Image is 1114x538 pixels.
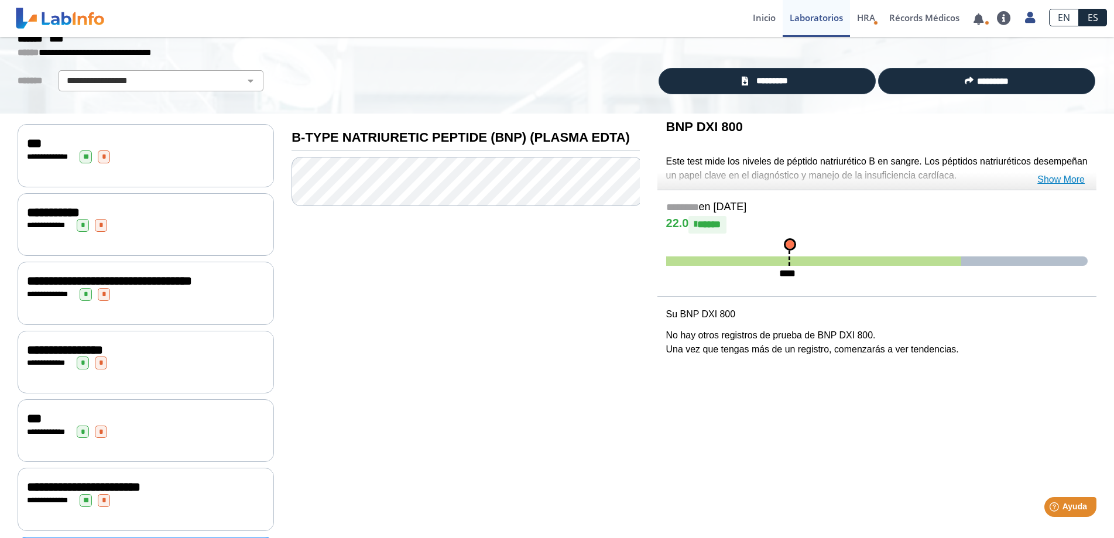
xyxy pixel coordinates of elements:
[666,328,1088,357] p: No hay otros registros de prueba de BNP DXI 800. Una vez que tengas más de un registro, comenzará...
[666,155,1088,183] p: Este test mide los niveles de péptido natriurético B en sangre. Los péptidos natriuréticos desemp...
[1010,492,1101,525] iframe: Help widget launcher
[666,216,1088,234] h4: 22.0
[1037,173,1085,187] a: Show More
[292,130,630,145] b: B-TYPE NATRIURETIC PEPTIDE (BNP) (PLASMA EDTA)
[1079,9,1107,26] a: ES
[1049,9,1079,26] a: EN
[666,307,1088,321] p: Su BNP DXI 800
[857,12,875,23] span: HRA
[666,201,1088,214] h5: en [DATE]
[666,119,743,134] b: BNP DXI 800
